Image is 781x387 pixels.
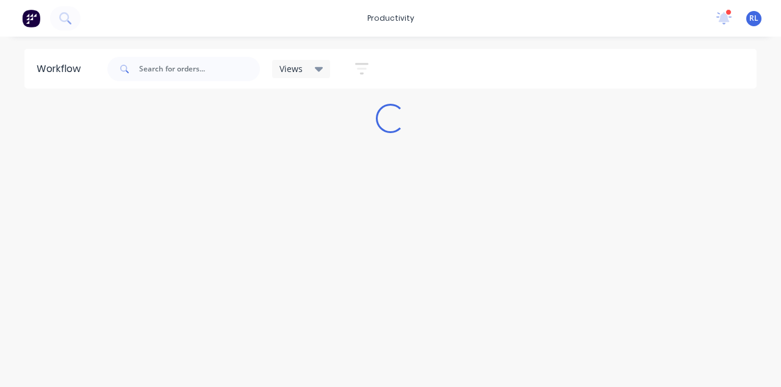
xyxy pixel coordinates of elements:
span: RL [749,13,758,24]
input: Search for orders... [139,57,260,81]
span: Views [279,62,303,75]
div: Workflow [37,62,87,76]
img: Factory [22,9,40,27]
div: productivity [361,9,420,27]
